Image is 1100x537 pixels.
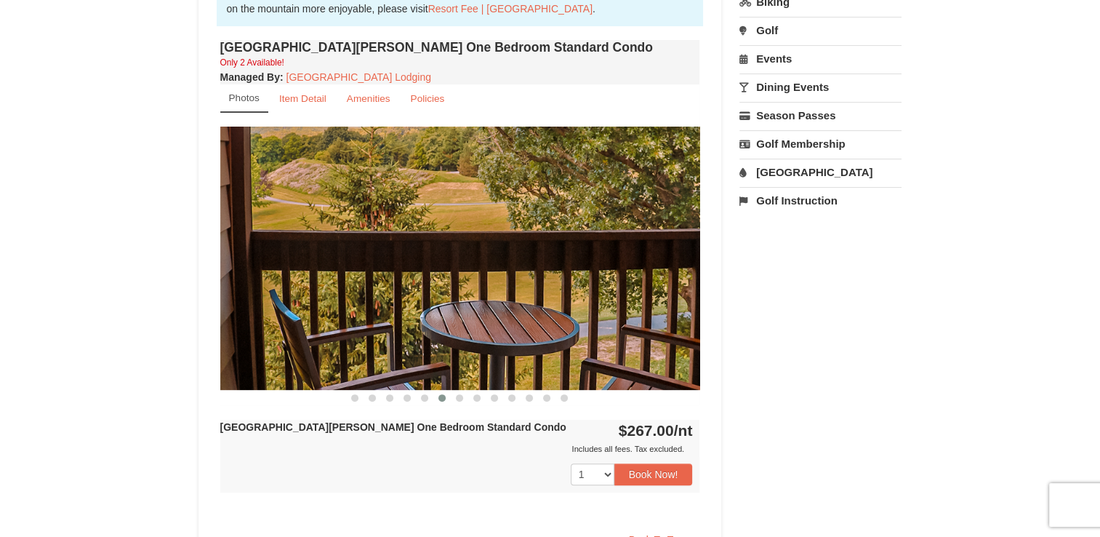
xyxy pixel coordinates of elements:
[614,464,693,485] button: Book Now!
[739,187,902,214] a: Golf Instruction
[739,102,902,129] a: Season Passes
[619,422,693,439] strong: $267.00
[739,17,902,44] a: Golf
[739,159,902,186] a: [GEOGRAPHIC_DATA]
[229,92,260,103] small: Photos
[739,45,902,72] a: Events
[220,57,284,68] small: Only 2 Available!
[220,127,700,389] img: 18876286-194-d154b5b5.jpg
[220,442,693,456] div: Includes all fees. Tax excluded.
[401,84,454,113] a: Policies
[279,93,326,104] small: Item Detail
[220,71,284,83] strong: :
[220,40,700,55] h4: [GEOGRAPHIC_DATA][PERSON_NAME] One Bedroom Standard Condo
[286,71,431,83] a: [GEOGRAPHIC_DATA] Lodging
[220,84,268,113] a: Photos
[220,421,566,433] strong: [GEOGRAPHIC_DATA][PERSON_NAME] One Bedroom Standard Condo
[410,93,444,104] small: Policies
[428,3,593,15] a: Resort Fee | [GEOGRAPHIC_DATA]
[739,130,902,157] a: Golf Membership
[337,84,400,113] a: Amenities
[347,93,390,104] small: Amenities
[270,84,336,113] a: Item Detail
[674,422,693,439] span: /nt
[739,73,902,100] a: Dining Events
[220,71,280,83] span: Managed By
